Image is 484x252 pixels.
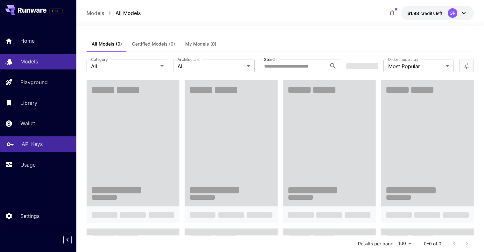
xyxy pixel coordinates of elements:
[20,212,39,220] p: Settings
[20,78,48,86] p: Playground
[20,37,35,45] p: Home
[264,57,277,62] label: Search
[87,9,141,17] nav: breadcrumb
[185,41,216,47] span: My Models (0)
[388,62,443,70] span: Most Popular
[388,57,418,62] label: Order models by
[20,161,36,169] p: Usage
[407,10,443,17] div: $1.9751
[91,62,158,70] span: All
[463,62,470,70] button: Open more filters
[20,99,37,107] p: Library
[407,11,420,16] span: $1.98
[87,9,104,17] a: Models
[420,11,443,16] span: credits left
[358,241,393,247] p: Results per page
[396,239,414,248] div: 100
[68,234,76,246] div: Collapse sidebar
[91,57,108,62] label: Category
[49,9,63,13] span: TRIAL
[22,140,43,148] p: API Keys
[178,62,244,70] span: All
[20,58,38,65] p: Models
[116,9,141,17] a: All Models
[178,57,199,62] label: Architecture
[424,241,441,247] p: 0–0 of 0
[132,41,175,47] span: Certified Models (0)
[448,8,457,18] div: GR
[49,7,63,15] span: Add your payment card to enable full platform functionality.
[401,6,474,20] button: $1.9751GR
[92,41,122,47] span: All Models (0)
[20,119,35,127] p: Wallet
[63,236,72,244] button: Collapse sidebar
